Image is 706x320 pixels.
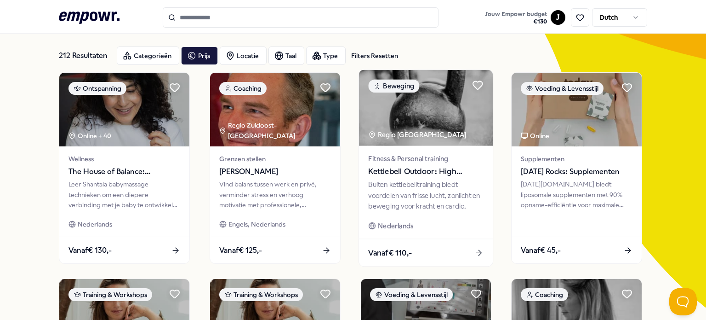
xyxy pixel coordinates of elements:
[351,51,398,61] div: Filters Resetten
[68,166,180,178] span: The House of Balance: Babymassage aan huis
[117,47,179,65] button: Categorieën
[521,244,561,256] span: Vanaf € 45,-
[210,72,341,264] a: package imageCoachingRegio Zuidoost-[GEOGRAPHIC_DATA] Grenzen stellen[PERSON_NAME]Vind balans tus...
[368,247,412,259] span: Vanaf € 110,-
[551,10,565,25] button: J
[359,70,494,267] a: package imageBewegingRegio [GEOGRAPHIC_DATA] Fitness & Personal trainingKettlebell Outdoor: High ...
[163,7,438,28] input: Search for products, categories or subcategories
[481,8,551,27] a: Jouw Empowr budget€130
[219,166,331,178] span: [PERSON_NAME]
[68,154,180,164] span: Wellness
[78,219,112,229] span: Nederlands
[219,82,267,95] div: Coaching
[59,72,190,264] a: package imageOntspanningOnline + 40WellnessThe House of Balance: Babymassage aan huisLeer Shantal...
[368,79,419,93] div: Beweging
[521,166,632,178] span: [DATE] Rocks: Supplementen
[521,288,568,301] div: Coaching
[368,180,483,211] div: Buiten kettlebelltraining biedt voordelen van frisse lucht, zonlicht en beweging voor kracht en c...
[219,179,331,210] div: Vind balans tussen werk en privé, verminder stress en verhoog motivatie met professionele, indivi...
[68,82,126,95] div: Ontspanning
[219,154,331,164] span: Grenzen stellen
[68,131,111,141] div: Online + 40
[359,70,493,146] img: package image
[511,72,642,264] a: package imageVoeding & LevensstijlOnlineSupplementen[DATE] Rocks: Supplementen[DATE][DOMAIN_NAME]...
[59,73,189,146] img: package image
[181,47,218,65] button: Prijs
[59,47,109,65] div: 212 Resultaten
[219,244,262,256] span: Vanaf € 125,-
[368,166,483,178] span: Kettlebell Outdoor: High Intensity Training
[228,219,285,229] span: Engels, Nederlands
[368,129,468,140] div: Regio [GEOGRAPHIC_DATA]
[220,47,267,65] button: Locatie
[512,73,642,146] img: package image
[521,154,632,164] span: Supplementen
[378,221,413,231] span: Nederlands
[219,288,303,301] div: Training & Workshops
[68,288,152,301] div: Training & Workshops
[521,179,632,210] div: [DATE][DOMAIN_NAME] biedt liposomale supplementen met 90% opname-efficiëntie voor maximale gezond...
[210,73,340,146] img: package image
[68,179,180,210] div: Leer Shantala babymassage technieken om een diepere verbinding met je baby te ontwikkelen en hun ...
[219,120,340,141] div: Regio Zuidoost-[GEOGRAPHIC_DATA]
[483,9,549,27] button: Jouw Empowr budget€130
[306,47,346,65] button: Type
[669,288,697,315] iframe: Help Scout Beacon - Open
[68,244,112,256] span: Vanaf € 130,-
[521,131,549,141] div: Online
[370,288,453,301] div: Voeding & Levensstijl
[485,18,547,25] span: € 130
[521,82,604,95] div: Voeding & Levensstijl
[368,153,483,164] span: Fitness & Personal training
[268,47,304,65] button: Taal
[485,11,547,18] span: Jouw Empowr budget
